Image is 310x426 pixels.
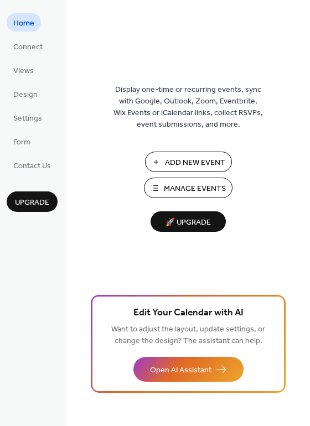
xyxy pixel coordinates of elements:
[165,157,225,169] span: Add New Event
[113,84,263,131] span: Display one-time or recurring events, sync with Google, Outlook, Zoom, Eventbrite, Wix Events or ...
[151,211,226,232] button: 🚀 Upgrade
[150,365,211,376] span: Open AI Assistant
[13,89,38,101] span: Design
[7,191,58,212] button: Upgrade
[15,197,49,209] span: Upgrade
[133,305,244,321] span: Edit Your Calendar with AI
[133,357,244,382] button: Open AI Assistant
[157,215,219,230] span: 🚀 Upgrade
[13,41,43,53] span: Connect
[13,65,34,77] span: Views
[13,137,30,148] span: Form
[111,322,265,349] span: Want to adjust the layout, update settings, or change the design? The assistant can help.
[7,61,40,79] a: Views
[164,183,226,195] span: Manage Events
[145,152,232,172] button: Add New Event
[7,108,49,127] a: Settings
[13,18,34,29] span: Home
[7,132,37,150] a: Form
[7,13,41,32] a: Home
[7,37,49,55] a: Connect
[144,178,232,198] button: Manage Events
[7,156,58,174] a: Contact Us
[13,160,51,172] span: Contact Us
[13,113,42,124] span: Settings
[7,85,44,103] a: Design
